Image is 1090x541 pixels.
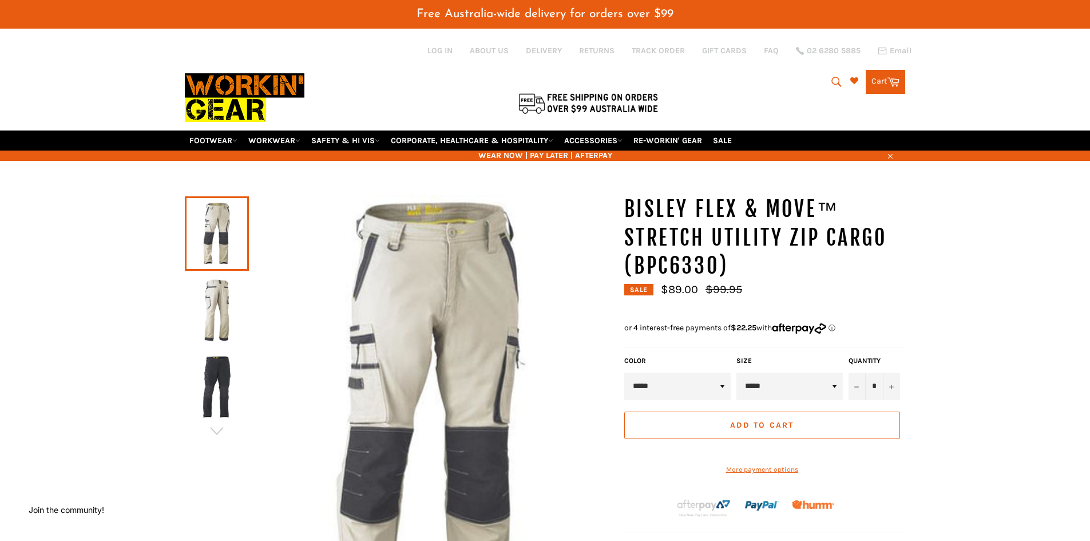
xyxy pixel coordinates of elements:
img: BISLEY FLEX & MOVE™ Stretch Utility Zip Cargo (BPC6330) - Workin' Gear [191,279,243,342]
a: TRACK ORDER [632,45,685,56]
s: $99.95 [705,283,742,296]
img: Afterpay-Logo-on-dark-bg_large.png [676,498,732,518]
a: WORKWEAR [244,131,305,151]
label: Size [736,356,843,366]
span: Email [890,47,911,55]
button: Join the community! [29,505,104,515]
span: Free Australia-wide delivery for orders over $99 [417,8,673,20]
a: Email [878,46,911,56]
img: BISLEY FLEX & MOVE™ Stretch Utility Zip Cargo (BPC6330) - Workin' Gear [191,356,243,418]
div: Sale [624,284,653,295]
button: Add to Cart [624,412,900,439]
a: Log in [427,46,453,56]
a: ACCESSORIES [560,131,627,151]
a: ABOUT US [470,45,509,56]
span: WEAR NOW | PAY LATER | AFTERPAY [185,150,906,161]
span: Add to Cart [730,420,794,430]
a: Cart [866,70,905,94]
a: GIFT CARDS [702,45,747,56]
a: RETURNS [579,45,615,56]
a: RE-WORKIN' GEAR [629,131,707,151]
a: FOOTWEAR [185,131,242,151]
img: Flat $9.95 shipping Australia wide [517,91,660,115]
label: Quantity [849,356,900,366]
label: Color [624,356,731,366]
h1: BISLEY FLEX & MOVE™ Stretch Utility Zip Cargo (BPC6330) [624,195,906,281]
a: SALE [708,131,736,151]
img: Workin Gear leaders in Workwear, Safety Boots, PPE, Uniforms. Australia's No.1 in Workwear [185,65,304,130]
a: CORPORATE, HEALTHCARE & HOSPITALITY [386,131,558,151]
a: 02 6280 5885 [796,47,861,55]
span: 02 6280 5885 [807,47,861,55]
img: Humm_core_logo_RGB-01_300x60px_small_195d8312-4386-4de7-b182-0ef9b6303a37.png [792,500,834,509]
a: More payment options [624,465,900,475]
a: SAFETY & HI VIS [307,131,385,151]
a: FAQ [764,45,779,56]
button: Reduce item quantity by one [849,373,866,400]
img: paypal.png [745,489,779,523]
a: DELIVERY [526,45,562,56]
button: Increase item quantity by one [883,373,900,400]
span: $89.00 [661,283,698,296]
